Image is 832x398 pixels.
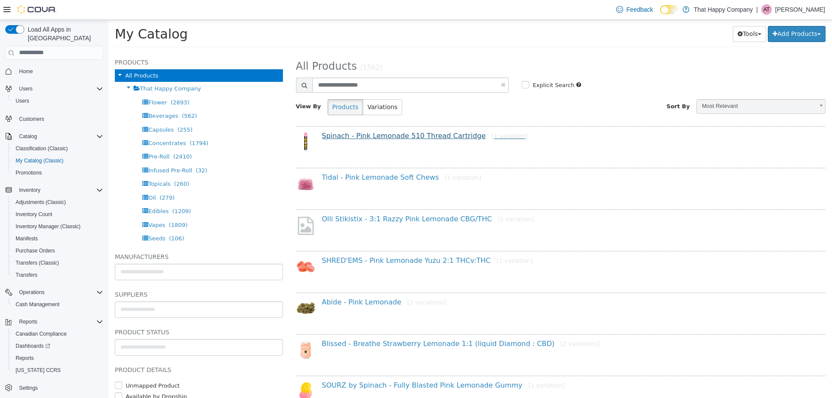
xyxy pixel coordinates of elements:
span: Oil [40,175,47,181]
img: 150 [188,362,207,381]
span: Transfers (Classic) [16,259,59,266]
span: Cash Management [16,301,59,308]
span: Topicals [40,161,62,167]
span: Most Relevant [588,80,705,93]
span: Home [19,68,33,75]
span: (279) [51,175,66,181]
span: (2410) [65,133,84,140]
span: AT [764,4,770,15]
span: Users [12,96,103,106]
a: Transfers (Classic) [12,258,62,268]
label: Explicit Search [422,61,466,70]
button: Variations [254,79,294,95]
span: Manifests [16,235,38,242]
a: My Catalog (Classic) [12,155,67,166]
input: Dark Mode [660,5,678,14]
span: Vapes [40,202,57,208]
a: Adjustments (Classic) [12,197,69,207]
span: View By [188,83,213,90]
a: [US_STATE] CCRS [12,365,64,375]
small: [1 variation] [420,362,456,369]
small: [1 variation] [383,113,419,120]
span: Edibles [40,188,60,194]
button: Catalog [16,131,40,142]
a: Purchase Orders [12,246,58,256]
span: Classification (Classic) [16,145,68,152]
button: Customers [2,112,107,125]
span: Operations [19,289,45,296]
a: Dashboards [9,340,107,352]
p: That Happy Company [694,4,753,15]
img: 150 [188,320,207,340]
small: (1562) [252,44,274,52]
button: [US_STATE] CCRS [9,364,107,376]
span: (106) [61,215,76,222]
button: Inventory [2,184,107,196]
img: 150 [188,278,207,298]
span: Settings [19,385,38,392]
button: Inventory Count [9,208,107,220]
small: [1 variation] [337,154,373,161]
button: Settings [2,382,107,394]
span: Sort By [558,83,582,90]
span: Canadian Compliance [16,330,67,337]
span: (1794) [81,120,100,126]
a: Tidal - Pink Lemonade Soft Chews[1 variation] [214,153,373,162]
small: [1 variation] [390,196,426,203]
span: (260) [66,161,81,167]
button: Transfers (Classic) [9,257,107,269]
span: Beverages [40,93,70,99]
button: Reports [9,352,107,364]
button: Catalog [2,130,107,142]
button: Users [9,95,107,107]
span: Customers [19,116,44,123]
a: Cash Management [12,299,63,310]
h5: Product Status [6,307,175,317]
span: Seeds [40,215,57,222]
button: Canadian Compliance [9,328,107,340]
span: Promotions [16,169,42,176]
button: Classification (Classic) [9,142,107,155]
button: Inventory [16,185,44,195]
span: Capsules [40,107,65,113]
span: Home [16,66,103,77]
button: Purchase Orders [9,245,107,257]
span: Promotions [12,168,103,178]
small: [2 variations] [299,279,338,286]
h5: Manufacturers [6,232,175,242]
span: My Catalog (Classic) [12,155,103,166]
span: Purchase Orders [12,246,103,256]
button: Operations [2,286,107,298]
span: (255) [69,107,84,113]
span: Infused Pre-Roll [40,147,84,154]
div: Abigail Talbot [761,4,772,15]
span: Inventory [19,187,40,194]
label: Unmapped Product [15,362,71,370]
button: Add Products [660,6,717,22]
span: Inventory [16,185,103,195]
button: Reports [2,316,107,328]
a: Reports [12,353,37,363]
p: [PERSON_NAME] [775,4,825,15]
span: Transfers [12,270,103,280]
span: Dashboards [16,343,50,349]
button: Manifests [9,233,107,245]
span: All Products [17,52,50,59]
button: Operations [16,287,48,298]
button: Tools [624,6,658,22]
button: Users [2,83,107,95]
span: All Products [188,40,249,52]
button: Reports [16,317,41,327]
a: Most Relevant [588,79,717,94]
span: Catalog [19,133,37,140]
a: Canadian Compliance [12,329,70,339]
span: Settings [16,382,103,393]
span: (32) [88,147,99,154]
button: Home [2,65,107,78]
h5: Products [6,37,175,48]
a: Blissed - Breathe Strawberry Lemonade 1:1 (liquid Diamond : CBD)[2 variations] [214,320,492,328]
img: Cova [17,5,56,14]
span: Operations [16,287,103,298]
a: Classification (Classic) [12,143,71,154]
